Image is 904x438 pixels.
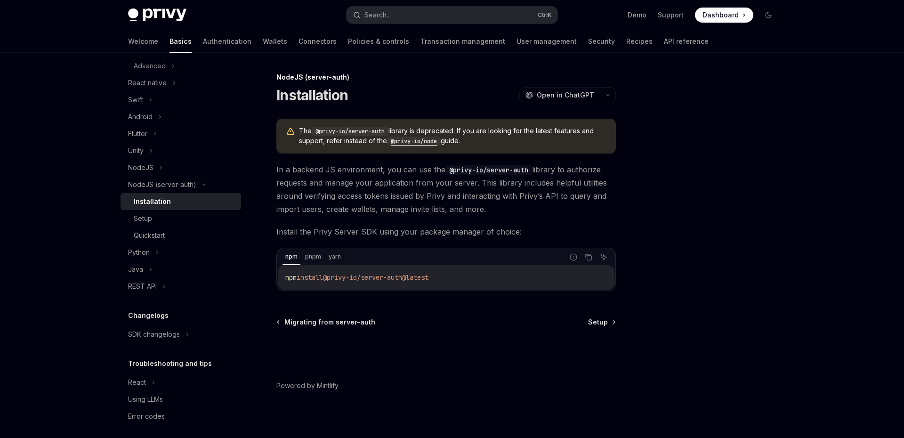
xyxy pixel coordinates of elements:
[276,381,339,390] a: Powered by Mintlify
[364,9,391,21] div: Search...
[134,230,165,241] div: Quickstart
[128,264,143,275] div: Java
[626,30,653,53] a: Recipes
[276,73,616,82] div: NodeJS (server-auth)
[567,251,580,263] button: Report incorrect code
[628,10,646,20] a: Demo
[519,87,600,103] button: Open in ChatGPT
[134,196,171,207] div: Installation
[128,394,163,405] div: Using LLMs
[128,145,144,156] div: Unity
[299,30,337,53] a: Connectors
[537,90,594,100] span: Open in ChatGPT
[128,162,153,173] div: NodeJS
[128,411,165,422] div: Error codes
[282,251,300,262] div: npm
[128,247,150,258] div: Python
[347,7,557,24] button: Search...CtrlK
[588,317,608,327] span: Setup
[277,317,375,327] a: Migrating from server-auth
[761,8,776,23] button: Toggle dark mode
[121,227,241,244] a: Quickstart
[299,126,606,146] span: The library is deprecated. If you are looking for the latest features and support, refer instead ...
[588,317,615,327] a: Setup
[387,137,441,145] a: @privy-io/node
[128,128,147,139] div: Flutter
[128,179,196,190] div: NodeJS (server-auth)
[128,30,158,53] a: Welcome
[203,30,251,53] a: Authentication
[128,329,180,340] div: SDK changelogs
[128,310,169,321] h5: Changelogs
[302,251,324,262] div: pnpm
[121,210,241,227] a: Setup
[285,273,297,282] span: npm
[702,10,739,20] span: Dashboard
[387,137,441,146] code: @privy-io/node
[312,127,388,136] code: @privy-io/server-auth
[128,358,212,369] h5: Troubleshooting and tips
[588,30,615,53] a: Security
[128,281,157,292] div: REST API
[286,127,295,137] svg: Warning
[276,225,616,238] span: Install the Privy Server SDK using your package manager of choice:
[517,30,577,53] a: User management
[134,213,152,224] div: Setup
[169,30,192,53] a: Basics
[276,163,616,216] span: In a backend JS environment, you can use the library to authorize requests and manage your applic...
[582,251,595,263] button: Copy the contents from the code block
[263,30,287,53] a: Wallets
[695,8,753,23] a: Dashboard
[445,165,532,175] code: @privy-io/server-auth
[128,94,143,105] div: Swift
[348,30,409,53] a: Policies & controls
[326,251,344,262] div: yarn
[323,273,428,282] span: @privy-io/server-auth@latest
[538,11,552,19] span: Ctrl K
[128,77,167,89] div: React native
[276,87,348,104] h1: Installation
[297,273,323,282] span: install
[128,377,146,388] div: React
[128,8,186,22] img: dark logo
[664,30,709,53] a: API reference
[420,30,505,53] a: Transaction management
[121,193,241,210] a: Installation
[121,391,241,408] a: Using LLMs
[128,111,153,122] div: Android
[121,408,241,425] a: Error codes
[284,317,375,327] span: Migrating from server-auth
[658,10,684,20] a: Support
[597,251,610,263] button: Ask AI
